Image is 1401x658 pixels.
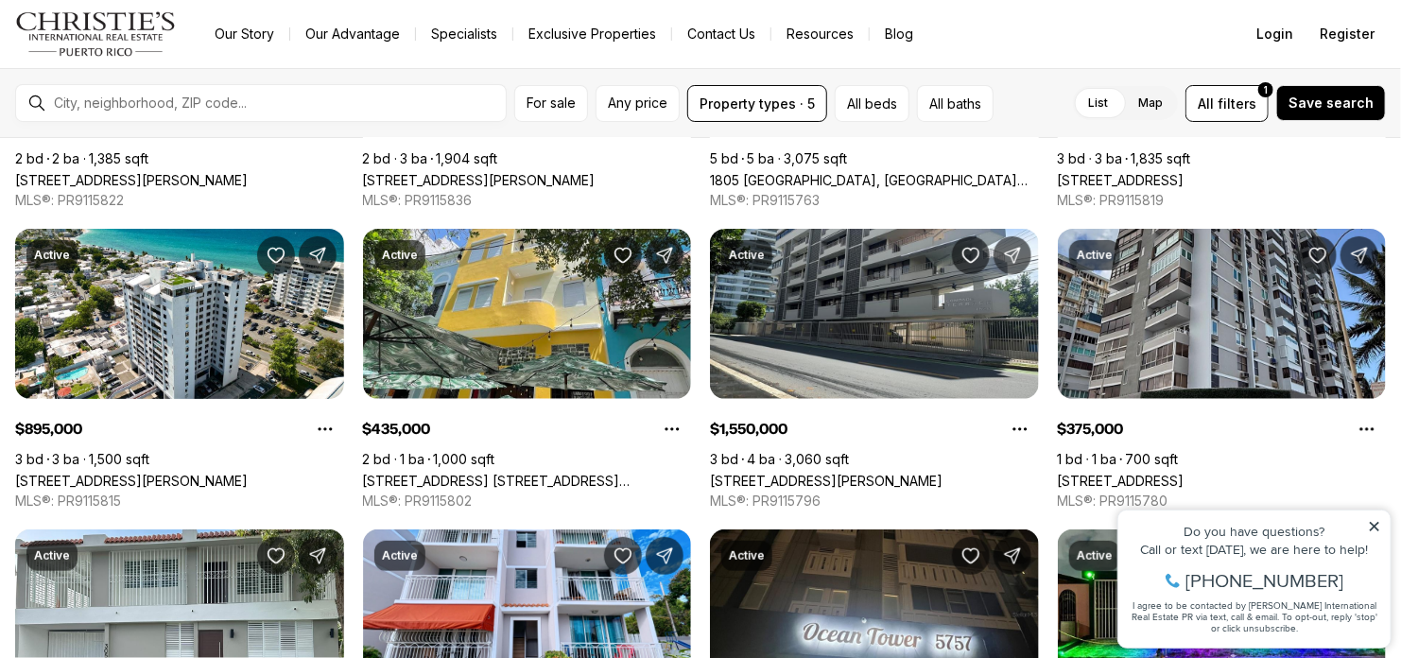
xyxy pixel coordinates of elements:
[835,85,909,122] button: All beds
[257,236,295,274] button: Save Property: 2306 LAUREL STREET #PH A
[994,537,1031,575] button: Share Property
[299,537,337,575] button: Share Property
[1218,94,1256,113] span: filters
[1264,82,1268,97] span: 1
[994,236,1031,274] button: Share Property
[257,537,295,575] button: Save Property: 20 PONCE DE LEON #305
[1001,410,1039,448] button: Property options
[1256,26,1293,42] span: Login
[34,548,70,563] p: Active
[710,172,1039,188] a: 1805 CAMELIA, SAN JUAN PR, 00927
[24,116,269,152] span: I agree to be contacted by [PERSON_NAME] International Real Estate PR via text, call & email. To ...
[1348,410,1386,448] button: Property options
[1077,548,1113,563] p: Active
[1073,86,1123,120] label: List
[15,473,248,489] a: 2306 LAUREL STREET #PH A, SAN JUAN PR, 00913
[1198,94,1214,113] span: All
[306,410,344,448] button: Property options
[20,61,273,74] div: Call or text [DATE], we are here to help!
[1299,236,1337,274] button: Save Property: 4123 ISLA VERDE AVE #201
[15,172,248,188] a: 102 CALLE SOL #3, OLD SAN JUAN PR, 00901
[710,473,943,489] a: 1520 ASHFORD AVE. #4, SAN JUAN PR, 00911
[604,537,642,575] button: Save Property: 1 VEREDAS DEL RIO #A310
[729,548,765,563] p: Active
[514,85,588,122] button: For sale
[1077,248,1113,263] p: Active
[687,85,827,122] button: Property types · 5
[363,172,596,188] a: 51 KING'S COURT ST #14B, SAN JUAN PR, 00911
[952,537,990,575] button: Save Property: 5757 AVE. ISLA VERDE #803
[952,236,990,274] button: Save Property: 1520 ASHFORD AVE. #4
[917,85,994,122] button: All baths
[290,21,415,47] a: Our Advantage
[1245,15,1305,53] button: Login
[729,248,765,263] p: Active
[646,537,683,575] button: Share Property
[382,248,418,263] p: Active
[672,21,770,47] button: Contact Us
[1123,86,1178,120] label: Map
[646,236,683,274] button: Share Property
[15,11,177,57] img: logo
[771,21,869,47] a: Resources
[608,95,667,111] span: Any price
[870,21,928,47] a: Blog
[596,85,680,122] button: Any price
[34,248,70,263] p: Active
[416,21,512,47] a: Specialists
[382,548,418,563] p: Active
[199,21,289,47] a: Our Story
[78,89,235,108] span: [PHONE_NUMBER]
[299,236,337,274] button: Share Property
[20,43,273,56] div: Do you have questions?
[513,21,671,47] a: Exclusive Properties
[1289,95,1374,111] span: Save search
[1308,15,1386,53] button: Register
[1276,85,1386,121] button: Save search
[1058,172,1185,188] a: 1353 AVE PALMA REAL #9B 1, GUAYNABO PR, 00969
[363,473,692,489] a: 307 Tetuan St. COND. SOLARIA OLD SAN JUAN #302, OLD SAN JUAN PR, 00901
[604,236,642,274] button: Save Property: 307 Tetuan St. COND. SOLARIA OLD SAN JUAN #302
[1340,236,1378,274] button: Share Property
[653,410,691,448] button: Property options
[1185,85,1269,122] button: Allfilters1
[1320,26,1375,42] span: Register
[1058,473,1185,489] a: 4123 ISLA VERDE AVE #201, CAROLINA PR, 00979
[527,95,576,111] span: For sale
